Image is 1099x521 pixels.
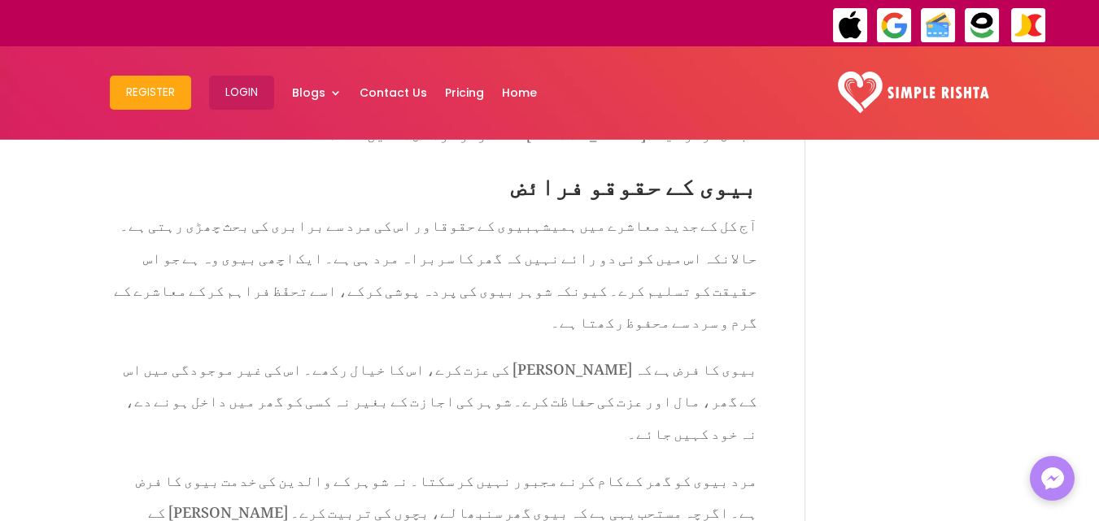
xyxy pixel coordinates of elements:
[603,149,757,210] span: بیوی کے حقوق
[832,7,869,44] img: ApplePay-icon
[209,76,274,110] button: Login
[110,76,191,110] button: Register
[533,203,757,240] span: آج کل کے جدید معاشرے میں ہمیشہ
[292,50,342,135] a: Blogs
[360,50,427,135] a: Contact Us
[110,50,191,135] a: Register
[1036,462,1069,495] img: Messenger
[124,347,757,448] span: بیوی کا فرض ہے کہ [PERSON_NAME] کی عزت کرے، اس کا خیال رکھے۔ اس کی غیر موجودگی میں اس کے گھر، مال...
[502,50,537,135] a: Home
[445,50,484,135] a: Pricing
[1010,7,1047,44] img: JazzCash-icon
[920,7,957,44] img: Credit Cards
[964,7,1001,44] img: EasyPaisa-icon
[114,203,757,336] span: اور اس کی مرد سے برابری کی بحث چھڑی رہتی ہے۔ حالانکہ اس میں کوئی دو رائے نہیں کہ گھر کا سربراہ مر...
[511,149,603,210] span: و فرائض
[876,7,913,44] img: GooglePay-icon
[440,203,533,240] span: بیوی کے حقوق
[209,50,274,135] a: Login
